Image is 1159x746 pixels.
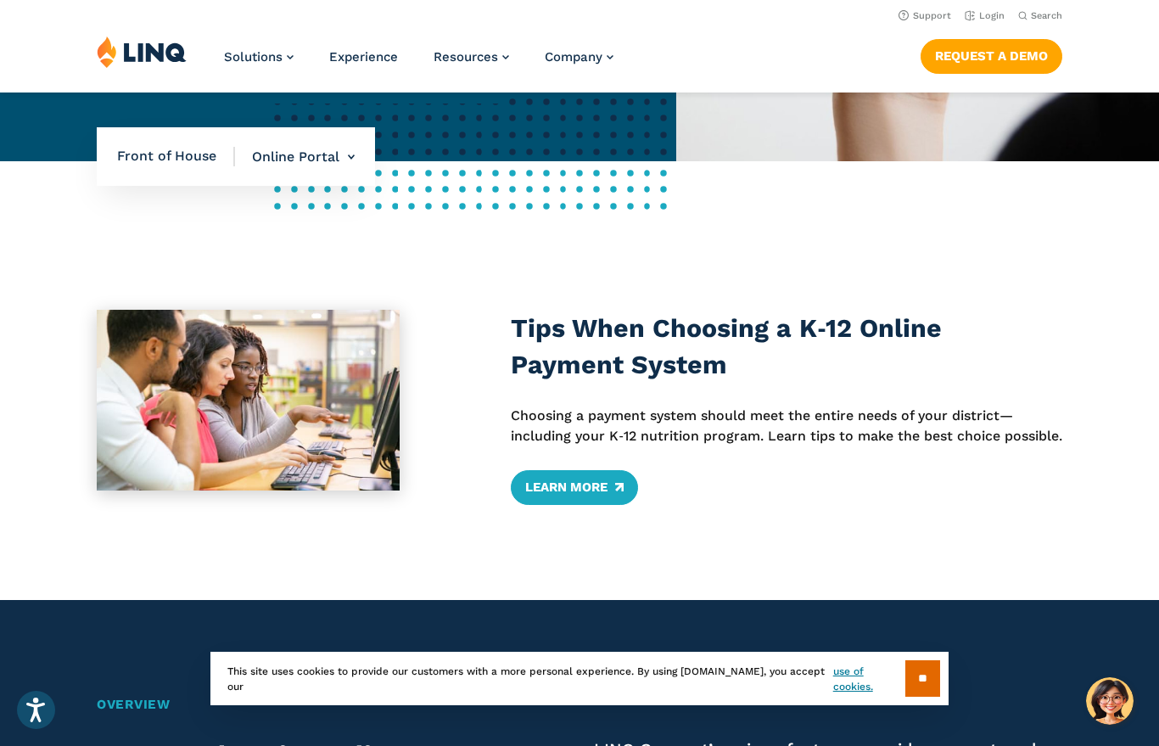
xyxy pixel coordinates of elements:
img: Woman looking at different systems with colleagues [97,310,400,491]
button: Hello, have a question? Let’s chat. [1086,677,1134,725]
a: use of cookies. [833,664,905,694]
a: Login [965,10,1005,21]
button: Open Search Bar [1018,9,1062,22]
img: LINQ | K‑12 Software [97,36,187,68]
a: Experience [329,49,398,65]
a: Solutions [224,49,294,65]
span: Solutions [224,49,283,65]
a: Support [899,10,951,21]
span: Resources [434,49,498,65]
h3: Tips When Choosing a K‑12 Online Payment System [511,310,1062,383]
nav: Primary Navigation [224,36,613,92]
a: Learn More [511,470,637,504]
p: Choosing a payment system should meet the entire needs of your district—including your K‑12 nutri... [511,406,1062,447]
li: Online Portal [235,127,355,187]
a: Resources [434,49,509,65]
a: Company [545,49,613,65]
a: Request a Demo [921,39,1062,73]
span: Company [545,49,602,65]
nav: Button Navigation [921,36,1062,73]
span: Front of House [117,147,235,165]
div: This site uses cookies to provide our customers with a more personal experience. By using [DOMAIN... [210,652,949,705]
span: Search [1031,10,1062,21]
